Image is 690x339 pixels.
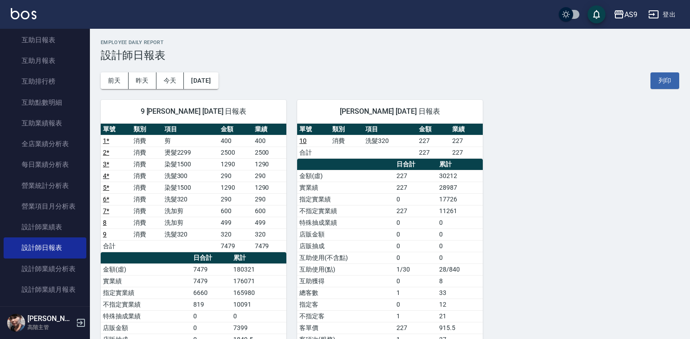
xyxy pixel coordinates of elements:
[437,159,483,170] th: 累計
[218,147,252,158] td: 2500
[363,135,417,147] td: 洗髮320
[437,217,483,228] td: 0
[101,49,679,62] h3: 設計師日報表
[624,9,637,20] div: AS9
[218,193,252,205] td: 290
[253,228,286,240] td: 320
[645,6,679,23] button: 登出
[131,182,162,193] td: 消費
[297,217,394,228] td: 特殊抽成業績
[394,170,437,182] td: 227
[450,135,483,147] td: 227
[297,205,394,217] td: 不指定實業績
[253,240,286,252] td: 7479
[218,135,252,147] td: 400
[101,124,286,252] table: a dense table
[437,182,483,193] td: 28987
[101,240,131,252] td: 合計
[394,322,437,334] td: 227
[162,205,219,217] td: 洗加剪
[111,107,276,116] span: 9 [PERSON_NAME] [DATE] 日報表
[253,158,286,170] td: 1290
[417,124,450,135] th: 金額
[253,170,286,182] td: 290
[437,275,483,287] td: 8
[394,240,437,252] td: 0
[218,228,252,240] td: 320
[156,72,184,89] button: 今天
[184,72,218,89] button: [DATE]
[297,124,483,159] table: a dense table
[103,219,107,226] a: 8
[297,228,394,240] td: 店販金額
[11,8,36,19] img: Logo
[4,71,86,92] a: 互助排行榜
[231,299,286,310] td: 10091
[4,30,86,50] a: 互助日報表
[162,170,219,182] td: 洗髮300
[218,182,252,193] td: 1290
[131,217,162,228] td: 消費
[394,159,437,170] th: 日合計
[4,92,86,113] a: 互助點數明細
[253,147,286,158] td: 2500
[162,135,219,147] td: 剪
[394,252,437,263] td: 0
[394,193,437,205] td: 0
[437,263,483,275] td: 28/840
[297,287,394,299] td: 總客數
[27,314,73,323] h5: [PERSON_NAME]
[191,263,231,275] td: 7479
[27,323,73,331] p: 高階主管
[191,275,231,287] td: 7479
[162,228,219,240] td: 洗髮320
[437,310,483,322] td: 21
[103,231,107,238] a: 9
[437,240,483,252] td: 0
[610,5,641,24] button: AS9
[394,228,437,240] td: 0
[191,322,231,334] td: 0
[191,310,231,322] td: 0
[297,322,394,334] td: 客單價
[437,252,483,263] td: 0
[162,193,219,205] td: 洗髮320
[4,196,86,217] a: 營業項目月分析表
[297,124,330,135] th: 單號
[299,137,307,144] a: 10
[101,287,191,299] td: 指定實業績
[101,275,191,287] td: 實業績
[297,252,394,263] td: 互助使用(不含點)
[650,72,679,89] button: 列印
[253,217,286,228] td: 499
[131,135,162,147] td: 消費
[4,154,86,175] a: 每日業績分析表
[297,299,394,310] td: 指定客
[218,205,252,217] td: 600
[297,182,394,193] td: 實業績
[101,72,129,89] button: 前天
[231,322,286,334] td: 7399
[437,193,483,205] td: 17726
[297,193,394,205] td: 指定實業績
[394,299,437,310] td: 0
[131,205,162,217] td: 消費
[437,287,483,299] td: 33
[297,310,394,322] td: 不指定客
[131,158,162,170] td: 消費
[4,175,86,196] a: 營業統計分析表
[394,263,437,275] td: 1/30
[450,147,483,158] td: 227
[4,259,86,279] a: 設計師業績分析表
[297,240,394,252] td: 店販抽成
[588,5,605,23] button: save
[363,124,417,135] th: 項目
[417,135,450,147] td: 227
[417,147,450,158] td: 227
[231,263,286,275] td: 180321
[297,170,394,182] td: 金額(虛)
[131,193,162,205] td: 消費
[437,228,483,240] td: 0
[437,170,483,182] td: 30212
[101,299,191,310] td: 不指定實業績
